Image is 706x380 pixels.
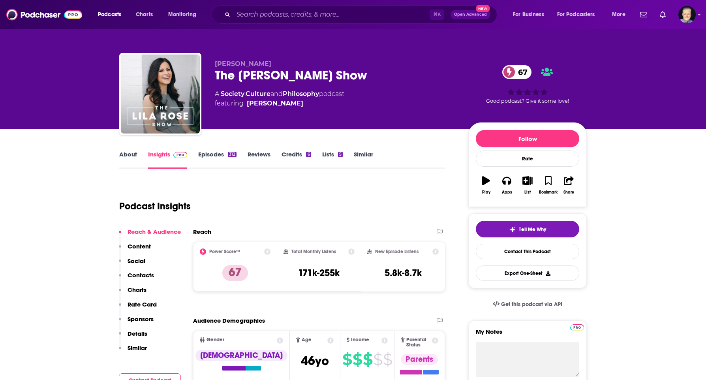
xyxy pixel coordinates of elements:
[128,286,146,293] p: Charts
[128,257,145,265] p: Social
[501,301,562,308] span: Get this podcast via API
[6,7,82,22] img: Podchaser - Follow, Share and Rate Podcasts
[248,150,270,169] a: Reviews
[353,353,362,366] span: $
[373,353,382,366] span: $
[119,271,154,286] button: Contacts
[637,8,650,21] a: Show notifications dropdown
[128,243,151,250] p: Content
[215,60,271,68] span: [PERSON_NAME]
[148,150,187,169] a: InsightsPodchaser Pro
[557,9,595,20] span: For Podcasters
[570,324,584,331] img: Podchaser Pro
[524,190,531,195] div: List
[131,8,158,21] a: Charts
[198,150,237,169] a: Episodes312
[559,171,579,199] button: Share
[486,295,569,314] a: Get this podcast via API
[163,8,207,21] button: open menu
[128,315,154,323] p: Sponsors
[302,337,312,342] span: Age
[363,353,372,366] span: $
[678,6,696,23] span: Logged in as JonesLiterary
[246,90,270,98] a: Culture
[476,265,579,281] button: Export One-Sheet
[306,152,311,157] div: 6
[128,228,181,235] p: Reach & Audience
[375,249,419,254] h2: New Episode Listens
[678,6,696,23] button: Show profile menu
[233,8,430,21] input: Search podcasts, credits, & more...
[476,244,579,259] a: Contact This Podcast
[136,9,153,20] span: Charts
[539,190,558,195] div: Bookmark
[496,171,517,199] button: Apps
[354,150,373,169] a: Similar
[92,8,131,21] button: open menu
[482,190,490,195] div: Play
[215,89,344,108] div: A podcast
[195,350,287,361] div: [DEMOGRAPHIC_DATA]
[476,221,579,237] button: tell me why sparkleTell Me Why
[509,226,516,233] img: tell me why sparkle
[476,328,579,342] label: My Notes
[486,98,569,104] span: Good podcast? Give it some love!
[119,150,137,169] a: About
[606,8,635,21] button: open menu
[476,150,579,167] div: Rate
[451,10,490,19] button: Open AdvancedNew
[228,152,237,157] div: 312
[270,90,283,98] span: and
[476,171,496,199] button: Play
[119,200,191,212] h1: Podcast Insights
[119,315,154,330] button: Sponsors
[351,337,369,342] span: Income
[219,6,505,24] div: Search podcasts, credits, & more...
[119,344,147,359] button: Similar
[570,323,584,331] a: Pro website
[119,228,181,243] button: Reach & Audience
[301,353,329,369] span: 46 yo
[657,8,669,21] a: Show notifications dropdown
[342,353,352,366] span: $
[430,9,444,20] span: ⌘ K
[215,99,344,108] span: featuring
[128,301,157,308] p: Rate Card
[221,90,244,98] a: Society
[502,190,512,195] div: Apps
[283,90,319,98] a: Philosophy
[244,90,246,98] span: ,
[207,337,224,342] span: Gender
[121,55,200,134] img: The Lila Rose Show
[338,152,343,157] div: 5
[322,150,343,169] a: Lists5
[383,353,392,366] span: $
[678,6,696,23] img: User Profile
[454,13,487,17] span: Open Advanced
[538,171,558,199] button: Bookmark
[119,257,145,272] button: Social
[502,65,531,79] a: 67
[507,8,554,21] button: open menu
[298,267,340,279] h3: 171k-255k
[468,60,587,109] div: 67Good podcast? Give it some love!
[513,9,544,20] span: For Business
[128,344,147,352] p: Similar
[247,99,303,108] a: Lila Rose
[385,267,422,279] h3: 5.8k-8.7k
[552,8,606,21] button: open menu
[193,228,211,235] h2: Reach
[476,130,579,147] button: Follow
[119,330,147,344] button: Details
[98,9,121,20] span: Podcasts
[128,330,147,337] p: Details
[119,286,146,301] button: Charts
[510,65,531,79] span: 67
[193,317,265,324] h2: Audience Demographics
[563,190,574,195] div: Share
[519,226,546,233] span: Tell Me Why
[119,243,151,257] button: Content
[168,9,196,20] span: Monitoring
